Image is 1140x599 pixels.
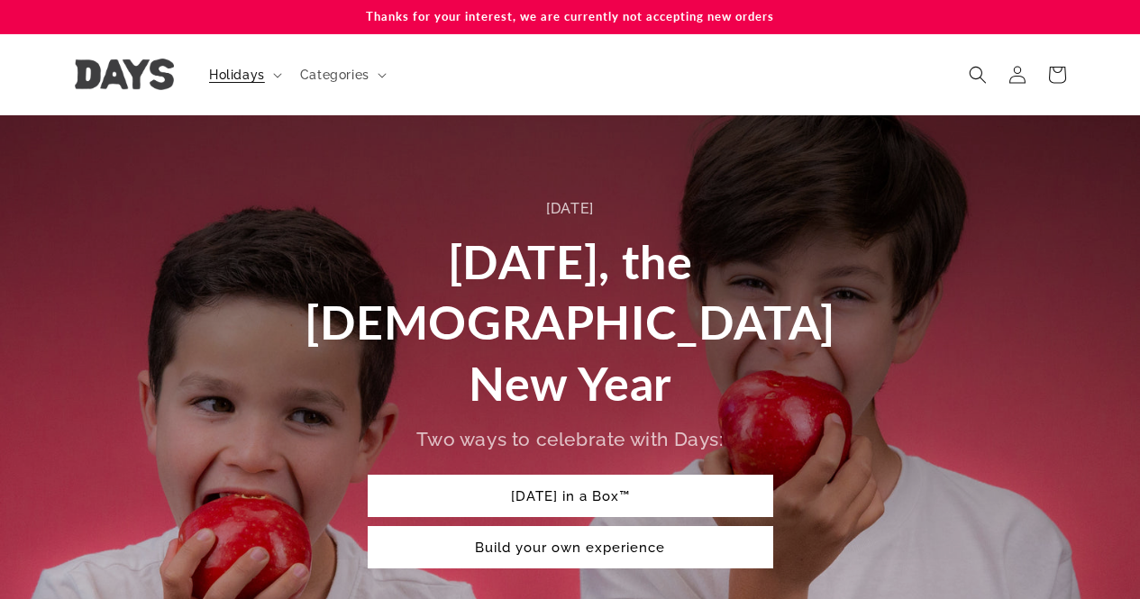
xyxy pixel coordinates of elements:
summary: Holidays [198,56,289,94]
summary: Categories [289,56,394,94]
div: [DATE] [296,196,845,222]
span: Categories [300,67,369,83]
span: Two ways to celebrate with Days: [416,428,723,450]
a: [DATE] in a Box™ [368,475,773,517]
summary: Search [958,55,998,95]
span: Holidays [209,67,265,83]
img: Days United [75,59,174,90]
a: Build your own experience [368,526,773,568]
span: [DATE], the [DEMOGRAPHIC_DATA] New Year [305,233,835,411]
